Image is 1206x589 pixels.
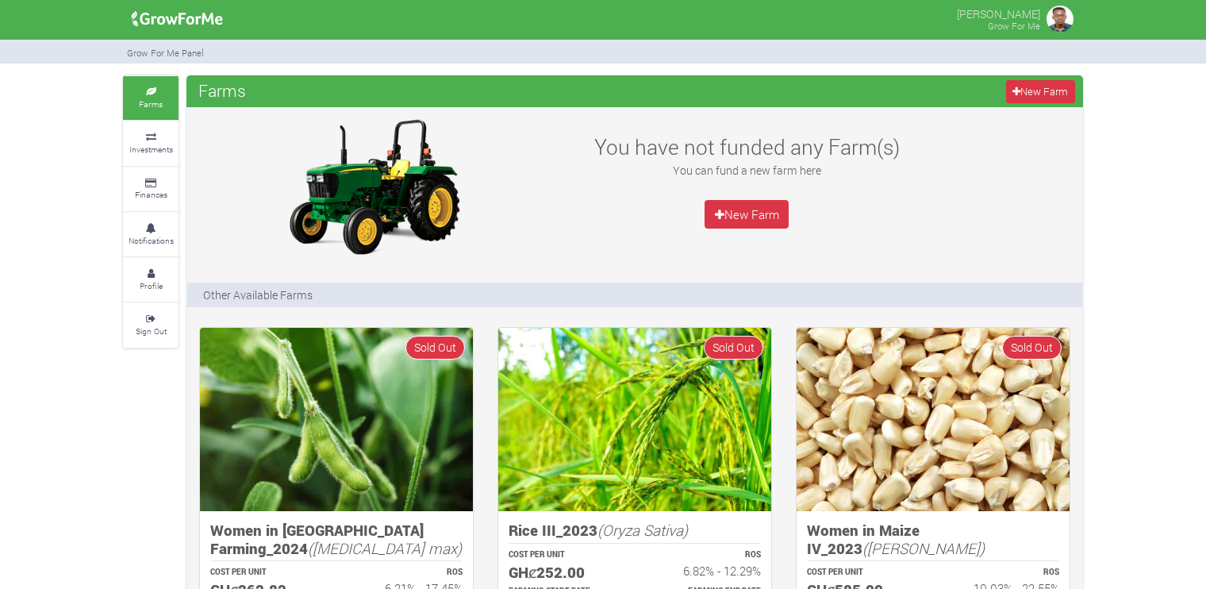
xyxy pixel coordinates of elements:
p: ROS [351,567,463,579]
a: Profile [123,258,179,302]
h6: 6.82% - 12.29% [649,564,761,578]
small: Finances [135,189,167,200]
a: Finances [123,167,179,211]
small: Profile [140,280,163,291]
i: ([MEDICAL_DATA] max) [308,538,462,558]
span: Sold Out [405,336,465,359]
small: Grow For Me Panel [127,47,204,59]
i: ([PERSON_NAME]) [862,538,985,558]
small: Notifications [129,235,174,246]
a: Sign Out [123,303,179,347]
img: growforme image [797,328,1070,511]
p: You can fund a new farm here [574,162,919,179]
i: (Oryza Sativa) [597,520,688,540]
a: New Farm [705,200,789,229]
h5: GHȼ252.00 [509,564,620,582]
p: COST PER UNIT [807,567,919,579]
p: Other Available Farms [203,287,313,303]
img: growforme image [1044,3,1076,35]
p: COST PER UNIT [210,567,322,579]
a: New Farm [1006,80,1075,103]
img: growforme image [498,328,771,511]
small: Grow For Me [988,20,1040,32]
p: ROS [649,549,761,561]
a: Notifications [123,213,179,256]
img: growforme image [126,3,229,35]
h3: You have not funded any Farm(s) [574,134,919,160]
small: Farms [139,98,163,110]
small: Investments [129,144,173,155]
span: Farms [194,75,250,106]
h5: Women in Maize IV_2023 [807,522,1059,557]
span: Sold Out [1002,336,1062,359]
p: COST PER UNIT [509,549,620,561]
a: Investments [123,121,179,165]
img: growforme image [200,328,473,511]
h5: Rice III_2023 [509,522,761,540]
small: Sign Out [136,325,167,337]
h5: Women in [GEOGRAPHIC_DATA] Farming_2024 [210,522,463,557]
p: [PERSON_NAME] [957,3,1040,22]
img: growforme image [275,115,473,258]
span: Sold Out [704,336,763,359]
a: Farms [123,76,179,120]
p: ROS [947,567,1059,579]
